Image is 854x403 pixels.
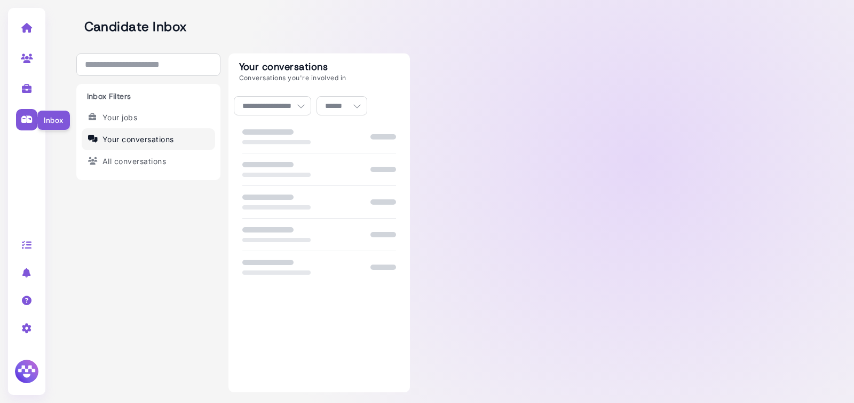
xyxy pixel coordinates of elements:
[37,110,70,130] div: Inbox
[82,150,215,172] li: All conversations
[239,61,399,73] h2: Your conversations
[82,106,215,128] li: Your jobs
[82,128,215,150] li: Your conversations
[82,92,215,101] h3: Inbox Filters
[10,105,44,133] a: Inbox
[13,358,40,385] img: Megan
[239,73,399,83] p: Conversations you're involved in
[84,19,824,35] h2: Candidate Inbox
